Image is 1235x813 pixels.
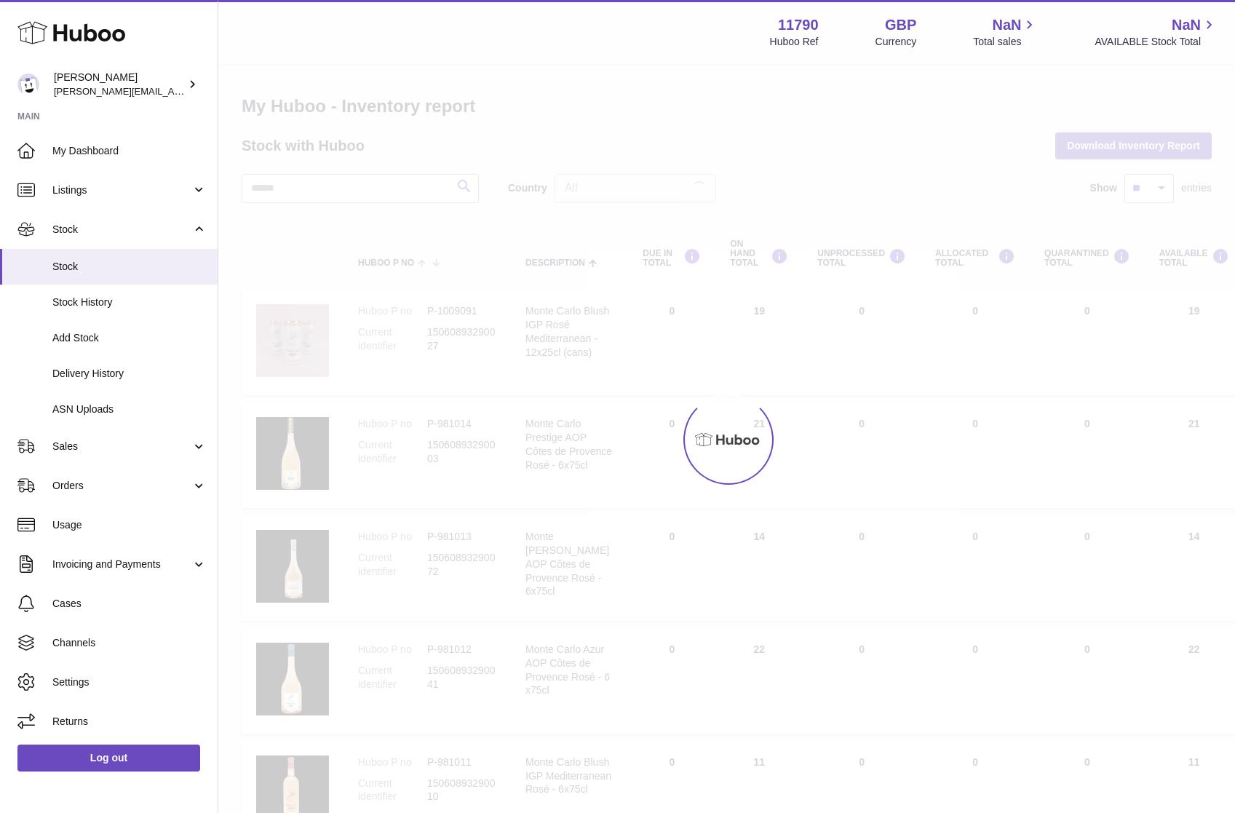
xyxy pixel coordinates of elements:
[778,15,819,35] strong: 11790
[52,260,207,274] span: Stock
[17,745,200,771] a: Log out
[52,296,207,309] span: Stock History
[52,331,207,345] span: Add Stock
[1095,35,1218,49] span: AVAILABLE Stock Total
[52,518,207,532] span: Usage
[52,558,191,571] span: Invoicing and Payments
[973,15,1038,49] a: NaN Total sales
[52,183,191,197] span: Listings
[17,74,39,95] img: alain@provence-wine.com
[54,71,185,98] div: [PERSON_NAME]
[1095,15,1218,49] a: NaN AVAILABLE Stock Total
[52,597,207,611] span: Cases
[52,440,191,453] span: Sales
[973,35,1038,49] span: Total sales
[54,85,292,97] span: [PERSON_NAME][EMAIL_ADDRESS][DOMAIN_NAME]
[52,479,191,493] span: Orders
[52,636,207,650] span: Channels
[52,675,207,689] span: Settings
[52,715,207,729] span: Returns
[52,144,207,158] span: My Dashboard
[770,35,819,49] div: Huboo Ref
[992,15,1021,35] span: NaN
[52,223,191,237] span: Stock
[885,15,916,35] strong: GBP
[1172,15,1201,35] span: NaN
[52,402,207,416] span: ASN Uploads
[875,35,917,49] div: Currency
[52,367,207,381] span: Delivery History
